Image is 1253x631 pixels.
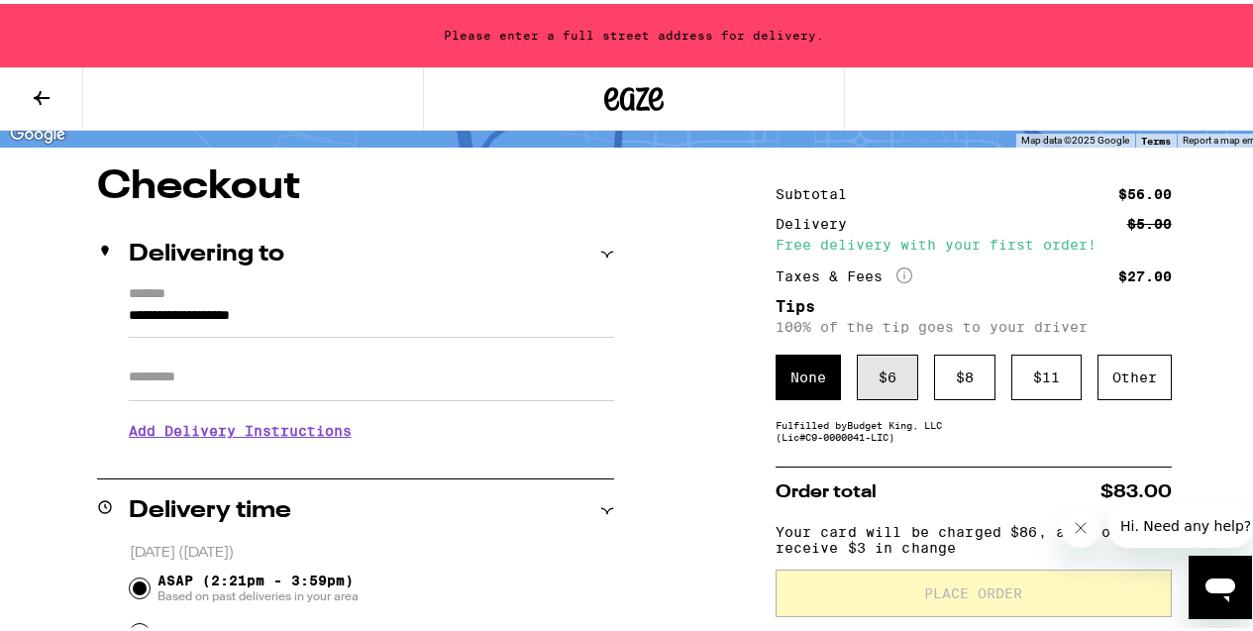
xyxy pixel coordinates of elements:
div: $5.00 [1127,213,1172,227]
a: Terms [1141,131,1171,143]
div: $ 8 [934,351,995,396]
div: Subtotal [776,183,861,197]
h5: Tips [776,295,1172,311]
span: Based on past deliveries in your area [157,584,359,600]
div: $27.00 [1118,265,1172,279]
div: $ 11 [1011,351,1082,396]
span: Map data ©2025 Google [1021,131,1129,142]
h1: Checkout [97,163,614,203]
button: Place Order [776,566,1172,613]
img: Google [5,118,70,144]
div: Delivery [776,213,861,227]
h3: Add Delivery Instructions [129,404,614,450]
p: 100% of the tip goes to your driver [776,315,1172,331]
div: Other [1097,351,1172,396]
span: Your card will be charged $86, and you’ll receive $3 in change [776,513,1148,552]
span: ASAP (2:21pm - 3:59pm) [157,569,359,600]
p: [DATE] ([DATE]) [130,540,614,559]
h2: Delivering to [129,239,284,263]
span: Place Order [924,582,1022,596]
iframe: Close message [1061,504,1100,544]
div: Taxes & Fees [776,263,912,281]
div: None [776,351,841,396]
h2: Delivery time [129,495,291,519]
iframe: Button to launch messaging window [1189,552,1252,615]
a: Open this area in Google Maps (opens a new window) [5,118,70,144]
div: $56.00 [1118,183,1172,197]
span: Order total [776,479,877,497]
div: $ 6 [857,351,918,396]
p: We'll contact you at [PHONE_NUMBER] when we arrive [129,450,614,466]
div: Free delivery with your first order! [776,234,1172,248]
div: Fulfilled by Budget King, LLC (Lic# C9-0000041-LIC ) [776,415,1172,439]
iframe: Message from company [1108,500,1252,544]
span: $83.00 [1100,479,1172,497]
